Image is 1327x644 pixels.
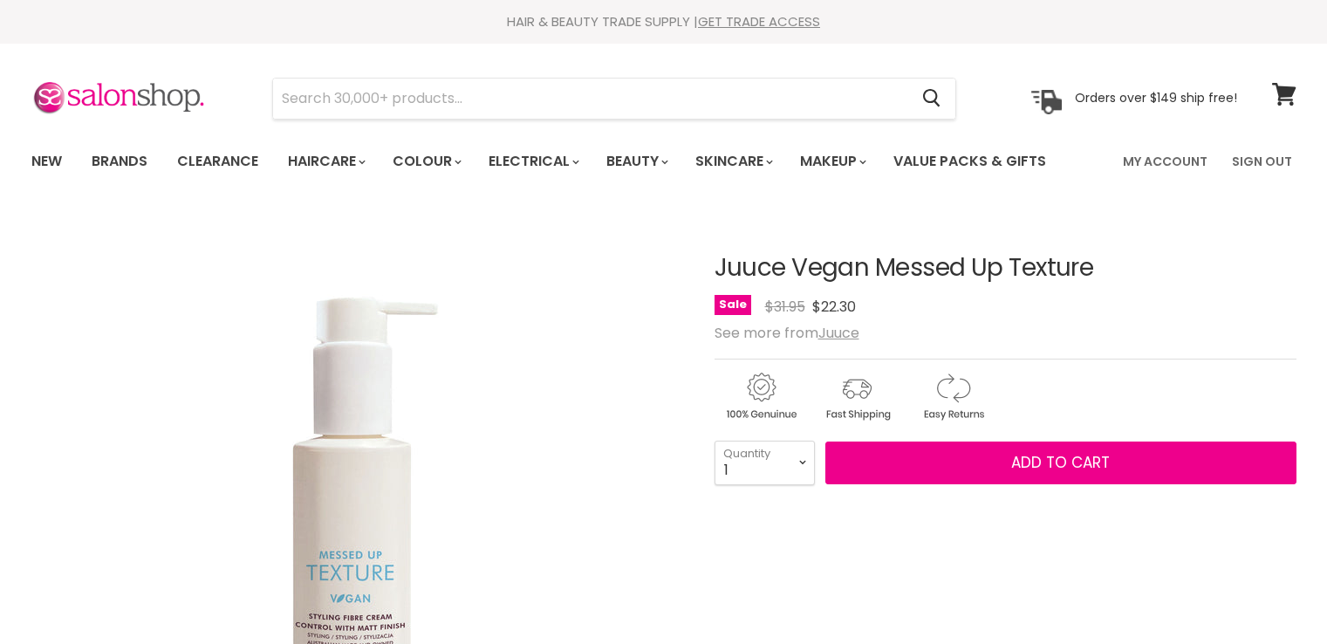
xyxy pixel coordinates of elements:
select: Quantity [715,441,815,484]
a: Skincare [682,143,783,180]
a: Beauty [593,143,679,180]
a: Electrical [475,143,590,180]
button: Search [909,79,955,119]
a: Brands [79,143,161,180]
a: Juuce [818,323,859,343]
span: $31.95 [765,297,805,317]
span: See more from [715,323,859,343]
a: Clearance [164,143,271,180]
a: Sign Out [1221,143,1303,180]
form: Product [272,78,956,120]
a: New [18,143,75,180]
a: Value Packs & Gifts [880,143,1059,180]
ul: Main menu [18,136,1086,187]
span: $22.30 [812,297,856,317]
img: shipping.gif [811,370,903,423]
a: GET TRADE ACCESS [698,12,820,31]
a: My Account [1112,143,1218,180]
span: Sale [715,295,751,315]
h1: Juuce Vegan Messed Up Texture [715,255,1296,282]
nav: Main [10,136,1318,187]
a: Makeup [787,143,877,180]
a: Colour [380,143,472,180]
input: Search [273,79,909,119]
p: Orders over $149 ship free! [1075,90,1237,106]
button: Add to cart [825,442,1296,485]
a: Haircare [275,143,376,180]
img: returns.gif [906,370,999,423]
img: genuine.gif [715,370,807,423]
div: HAIR & BEAUTY TRADE SUPPLY | [10,13,1318,31]
span: Add to cart [1011,452,1110,473]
